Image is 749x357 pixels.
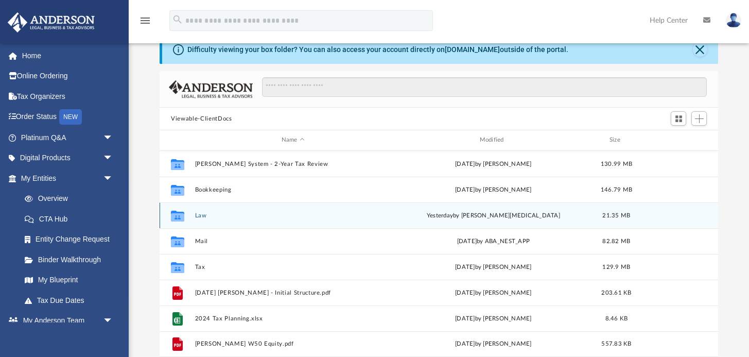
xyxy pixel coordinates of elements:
a: My Anderson Teamarrow_drop_down [7,311,124,331]
a: Tax Due Dates [14,290,129,311]
button: Tax [195,264,391,270]
a: Tax Organizers [7,86,129,107]
button: Switch to Grid View [671,111,686,126]
a: Platinum Q&Aarrow_drop_down [7,127,129,148]
a: Online Ordering [7,66,129,87]
button: 2024 Tax Planning.xlsx [195,315,391,322]
a: My Blueprint [14,270,124,291]
span: arrow_drop_down [103,311,124,332]
span: 21.35 MB [603,212,631,218]
button: [PERSON_NAME] W50 Equity.pdf [195,341,391,347]
a: Overview [14,189,129,209]
img: Anderson Advisors Platinum Portal [5,12,98,32]
span: 146.79 MB [601,186,632,192]
button: [PERSON_NAME] System - 2-Year Tax Review [195,161,391,167]
a: Binder Walkthrough [14,249,129,270]
button: Law [195,212,391,219]
a: menu [139,20,151,27]
div: [DATE] by [PERSON_NAME] [395,339,591,349]
span: 130.99 MB [601,161,632,166]
button: Add [691,111,707,126]
input: Search files and folders [262,77,707,97]
div: Size [596,135,637,145]
div: [DATE] by [PERSON_NAME] [395,262,591,271]
div: [DATE] by [PERSON_NAME] [395,159,591,168]
span: arrow_drop_down [103,168,124,189]
span: 129.9 MB [603,264,631,269]
i: menu [139,14,151,27]
a: Digital Productsarrow_drop_down [7,148,129,168]
span: 82.82 MB [603,238,631,244]
img: User Pic [726,13,741,28]
div: Difficulty viewing your box folder? You can also access your account directly on outside of the p... [187,44,568,55]
a: Home [7,45,129,66]
a: My Entitiesarrow_drop_down [7,168,129,189]
div: id [642,135,714,145]
span: yesterday [427,212,453,218]
div: id [164,135,190,145]
a: Entity Change Request [14,229,129,250]
div: NEW [59,109,82,125]
span: arrow_drop_down [103,127,124,148]
a: Order StatusNEW [7,107,129,128]
button: Bookkeeping [195,186,391,193]
span: arrow_drop_down [103,148,124,169]
div: [DATE] by [PERSON_NAME] [395,288,591,297]
i: search [172,14,183,25]
button: Viewable-ClientDocs [171,114,232,124]
button: [DATE] [PERSON_NAME] - Initial Structure.pdf [195,290,391,296]
div: [DATE] by [PERSON_NAME] [395,314,591,323]
a: [DOMAIN_NAME] [445,45,500,54]
div: Name [195,135,391,145]
div: [DATE] by [PERSON_NAME] [395,185,591,194]
span: 557.83 KB [602,341,632,347]
div: Modified [395,135,591,145]
button: Mail [195,238,391,245]
div: [DATE] by ABA_NEST_APP [395,236,591,246]
button: Close [693,42,707,57]
span: 203.61 KB [602,290,632,295]
span: 8.46 KB [605,315,628,321]
div: by [PERSON_NAME][MEDICAL_DATA] [395,211,591,220]
a: CTA Hub [14,209,129,229]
